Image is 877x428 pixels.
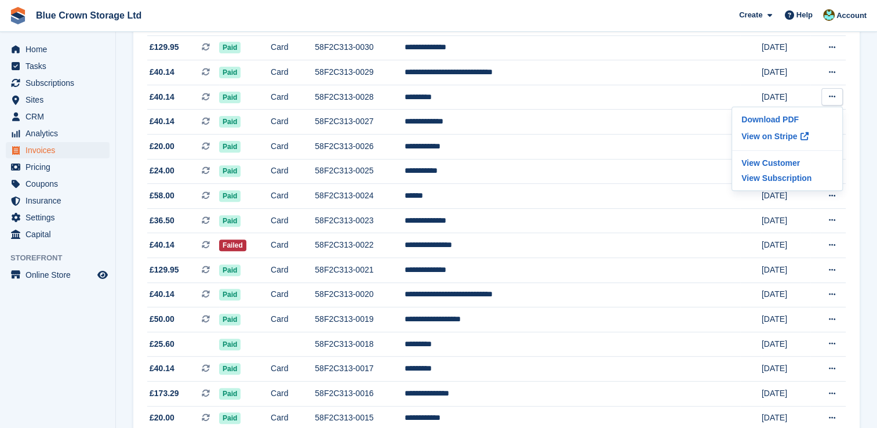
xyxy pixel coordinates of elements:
td: Card [271,85,315,110]
span: Capital [26,226,95,242]
span: Coupons [26,176,95,192]
a: menu [6,41,110,57]
a: menu [6,92,110,108]
span: Subscriptions [26,75,95,91]
span: Paid [219,165,241,177]
a: Blue Crown Storage Ltd [31,6,146,25]
span: £20.00 [150,140,174,153]
span: £129.95 [150,264,179,276]
a: Preview store [96,268,110,282]
td: 58F2C313-0018 [315,332,404,357]
span: Analytics [26,125,95,142]
span: Online Store [26,267,95,283]
td: Card [271,307,315,332]
span: Paid [219,141,241,153]
td: [DATE] [762,307,810,332]
td: [DATE] [762,332,810,357]
img: Dean Cantelo [823,9,835,21]
span: £173.29 [150,387,179,400]
td: [DATE] [762,60,810,85]
span: Pricing [26,159,95,175]
span: £40.14 [150,362,174,375]
td: Card [271,184,315,209]
td: 58F2C313-0022 [315,233,404,258]
span: £40.14 [150,91,174,103]
td: 58F2C313-0028 [315,85,404,110]
span: Paid [219,412,241,424]
td: Card [271,135,315,159]
td: Card [271,60,315,85]
td: 58F2C313-0017 [315,357,404,382]
td: 58F2C313-0020 [315,282,404,307]
td: [DATE] [762,282,810,307]
span: Paid [219,363,241,375]
td: Card [271,233,315,258]
td: [DATE] [762,233,810,258]
td: Card [271,159,315,184]
span: Paid [219,190,241,202]
td: 58F2C313-0030 [315,35,404,60]
td: 58F2C313-0016 [315,381,404,406]
a: menu [6,193,110,209]
td: [DATE] [762,184,810,209]
a: menu [6,176,110,192]
span: Home [26,41,95,57]
span: Sites [26,92,95,108]
a: menu [6,75,110,91]
td: 58F2C313-0027 [315,110,404,135]
span: Tasks [26,58,95,74]
span: Paid [219,289,241,300]
span: £58.00 [150,190,174,202]
td: 58F2C313-0024 [315,184,404,209]
span: Insurance [26,193,95,209]
span: Create [739,9,762,21]
a: menu [6,267,110,283]
td: 58F2C313-0019 [315,307,404,332]
a: View on Stripe [737,127,838,146]
span: Settings [26,209,95,226]
td: [DATE] [762,257,810,282]
span: £40.14 [150,115,174,128]
td: Card [271,381,315,406]
td: [DATE] [762,357,810,382]
a: menu [6,108,110,125]
span: Paid [219,92,241,103]
td: Card [271,282,315,307]
span: Account [836,10,867,21]
span: Paid [219,116,241,128]
span: CRM [26,108,95,125]
a: menu [6,209,110,226]
span: Paid [219,215,241,227]
td: [DATE] [762,35,810,60]
span: £40.14 [150,239,174,251]
a: menu [6,125,110,142]
a: menu [6,159,110,175]
span: Paid [219,67,241,78]
span: Help [796,9,813,21]
td: [DATE] [762,381,810,406]
td: Card [271,35,315,60]
a: menu [6,226,110,242]
span: £20.00 [150,412,174,424]
td: 58F2C313-0026 [315,135,404,159]
span: £25.60 [150,338,174,350]
td: 58F2C313-0021 [315,257,404,282]
td: [DATE] [762,85,810,110]
td: Card [271,357,315,382]
img: stora-icon-8386f47178a22dfd0bd8f6a31ec36ba5ce8667c1dd55bd0f319d3a0aa187defe.svg [9,7,27,24]
span: Paid [219,388,241,400]
span: Paid [219,339,241,350]
td: [DATE] [762,208,810,233]
td: 58F2C313-0023 [315,208,404,233]
span: Invoices [26,142,95,158]
span: £24.00 [150,165,174,177]
a: menu [6,58,110,74]
a: View Subscription [737,171,838,186]
span: £50.00 [150,313,174,325]
td: Card [271,208,315,233]
span: £40.14 [150,288,174,300]
span: Storefront [10,252,115,264]
span: £129.95 [150,41,179,53]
